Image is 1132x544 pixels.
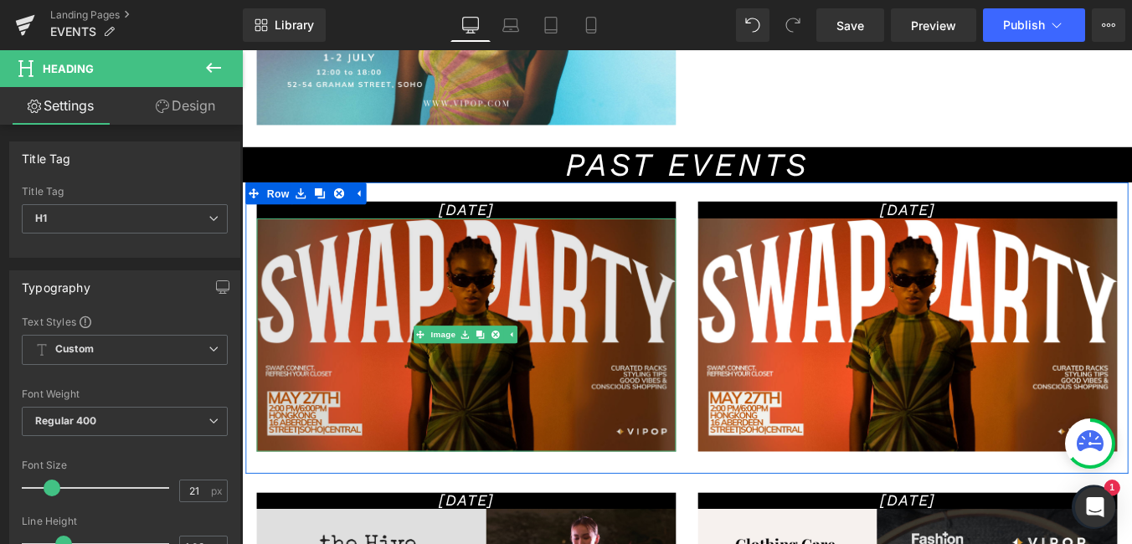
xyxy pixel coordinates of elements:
[22,459,228,471] div: Font Size
[911,17,956,34] span: Preview
[22,516,228,527] div: Line Height
[55,342,94,357] b: Custom
[35,212,47,224] b: H1
[243,8,326,42] a: New Library
[211,485,225,496] span: px
[17,172,494,192] h1: [DATE]
[121,151,143,176] a: Expand / Collapse
[125,87,246,125] a: Design
[280,314,297,334] a: Delete Element
[519,504,996,523] h1: [DATE]
[262,314,280,334] a: Clone Element
[212,314,247,334] span: Image
[100,151,121,176] a: Remove Row
[17,504,494,523] h1: [DATE]
[50,8,243,22] a: Landing Pages
[22,271,90,295] div: Typography
[275,18,314,33] span: Library
[450,8,491,42] a: Desktop
[56,151,78,176] a: Save row
[78,151,100,176] a: Clone Row
[776,8,810,42] button: Redo
[891,8,976,42] a: Preview
[1003,18,1045,32] span: Publish
[519,172,996,192] h1: [DATE]
[571,8,611,42] a: Mobile
[22,186,228,198] div: Title Tag
[22,388,228,400] div: Font Weight
[736,8,769,42] button: Undo
[983,8,1085,42] button: Publish
[35,414,97,427] b: Regular 400
[50,25,96,38] span: EVENTS
[22,142,71,166] div: Title Tag
[836,17,864,34] span: Save
[491,8,531,42] a: Laptop
[1092,8,1125,42] button: More
[1075,487,1115,527] div: Open Intercom Messenger
[22,315,228,328] div: Text Styles
[43,62,94,75] span: Heading
[297,314,315,334] a: Expand / Collapse
[531,8,571,42] a: Tablet
[245,314,263,334] a: Save element
[24,151,58,176] span: Row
